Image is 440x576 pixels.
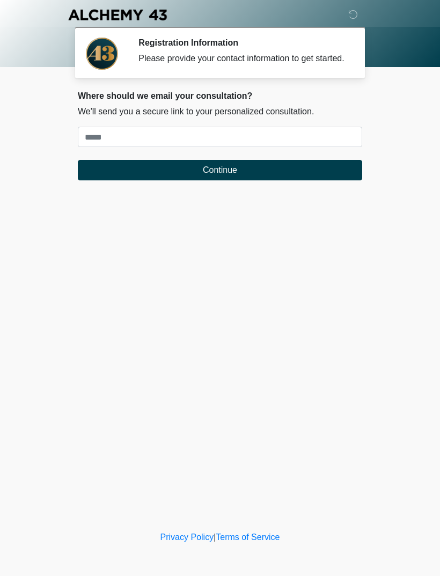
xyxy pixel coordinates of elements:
[138,52,346,65] div: Please provide your contact information to get started.
[138,38,346,48] h2: Registration Information
[78,105,362,118] p: We'll send you a secure link to your personalized consultation.
[67,8,168,21] img: Alchemy 43 Logo
[216,533,280,542] a: Terms of Service
[214,533,216,542] a: |
[78,91,362,101] h2: Where should we email your consultation?
[160,533,214,542] a: Privacy Policy
[78,160,362,180] button: Continue
[86,38,118,70] img: Agent Avatar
